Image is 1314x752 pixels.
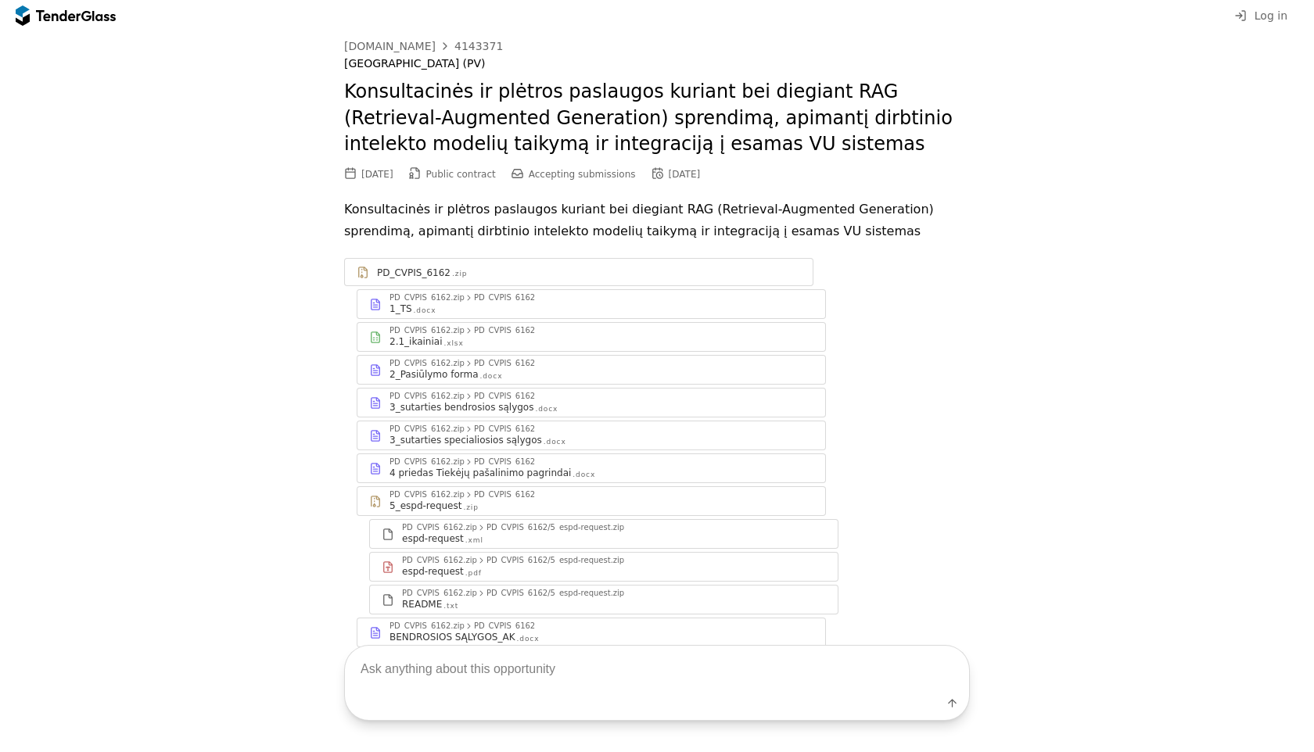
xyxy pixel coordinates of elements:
[357,322,826,352] a: PD_CVPIS_6162.zipPD_CVPIS_61622.1_ikainiai.xlsx
[402,589,477,597] div: PD_CVPIS_6162.zip
[402,598,442,611] div: README
[390,458,465,466] div: PD_CVPIS_6162.zip
[390,392,465,400] div: PD_CVPIS_6162.zip
[344,199,970,242] p: Konsultacinės ir plėtros paslaugos kuriant bei diegiant RAG (Retrieval-Augmented Generation) spre...
[357,486,826,516] a: PD_CVPIS_6162.zipPD_CVPIS_61625_espd-request.zip
[357,453,826,483] a: PD_CVPIS_6162.zipPD_CVPIS_61624 priedas Tiekėjų pašalinimo pagrindai.docx
[377,267,451,279] div: PD_CVPIS_6162
[486,589,624,597] div: PD_CVPIS_6162/5_espd-request.zip
[390,294,465,302] div: PD_CVPIS_6162.zip
[390,360,465,367] div: PD_CVPIS_6162.zip
[474,458,535,466] div: PD_CVPIS_6162
[344,57,970,70] div: [GEOGRAPHIC_DATA] (PV)
[390,500,461,512] div: 5_espd-request
[414,306,436,316] div: .docx
[454,41,503,52] div: 4143371
[390,401,533,414] div: 3_sutarties bendrosios sąlygos
[486,524,624,532] div: PD_CVPIS_6162/5_espd-request.zip
[357,289,826,319] a: PD_CVPIS_6162.zipPD_CVPIS_61621_TS.docx
[474,294,535,302] div: PD_CVPIS_6162
[529,169,636,180] span: Accepting submissions
[669,169,701,180] div: [DATE]
[390,467,571,479] div: 4 priedas Tiekėjų pašalinimo pagrindai
[474,491,535,499] div: PD_CVPIS_6162
[474,425,535,433] div: PD_CVPIS_6162
[357,421,826,450] a: PD_CVPIS_6162.zipPD_CVPIS_61623_sutarties specialiosios sąlygos.docx
[390,303,412,315] div: 1_TS
[369,552,838,582] a: PD_CVPIS_6162.zipPD_CVPIS_6162/5_espd-request.zipespd-request.pdf
[344,40,503,52] a: [DOMAIN_NAME]4143371
[573,470,595,480] div: .docx
[1255,9,1287,22] span: Log in
[452,269,467,279] div: .zip
[465,568,482,578] div: .pdf
[443,601,458,611] div: .txt
[426,169,496,180] span: Public contract
[443,338,463,349] div: .xlsx
[402,557,477,564] div: PD_CVPIS_6162.zip
[390,327,465,335] div: PD_CVPIS_6162.zip
[535,404,558,414] div: .docx
[1230,6,1292,26] button: Log in
[344,258,813,286] a: PD_CVPIS_6162.zip
[474,327,535,335] div: PD_CVPIS_6162
[390,368,479,381] div: 2_Pasiūlymo forma
[474,392,535,400] div: PD_CVPIS_6162
[369,519,838,549] a: PD_CVPIS_6162.zipPD_CVPIS_6162/5_espd-request.zipespd-request.xml
[390,425,465,433] div: PD_CVPIS_6162.zip
[544,437,566,447] div: .docx
[463,503,478,513] div: .zip
[369,585,838,614] a: PD_CVPIS_6162.zipPD_CVPIS_6162/5_espd-request.zipREADME.txt
[402,532,464,545] div: espd-request
[390,434,542,446] div: 3_sutarties specialiosios sąlygos
[344,41,436,52] div: [DOMAIN_NAME]
[357,355,826,385] a: PD_CVPIS_6162.zipPD_CVPIS_61622_Pasiūlymo forma.docx
[361,169,393,180] div: [DATE]
[402,524,477,532] div: PD_CVPIS_6162.zip
[480,371,503,381] div: .docx
[390,335,442,348] div: 2.1_ikainiai
[402,565,464,578] div: espd-request
[357,388,826,417] a: PD_CVPIS_6162.zipPD_CVPIS_61623_sutarties bendrosios sąlygos.docx
[390,491,465,499] div: PD_CVPIS_6162.zip
[344,79,970,158] h2: Konsultacinės ir plėtros paslaugos kuriant bei diegiant RAG (Retrieval-Augmented Generation) spre...
[465,535,483,546] div: .xml
[486,557,624,564] div: PD_CVPIS_6162/5_espd-request.zip
[474,360,535,367] div: PD_CVPIS_6162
